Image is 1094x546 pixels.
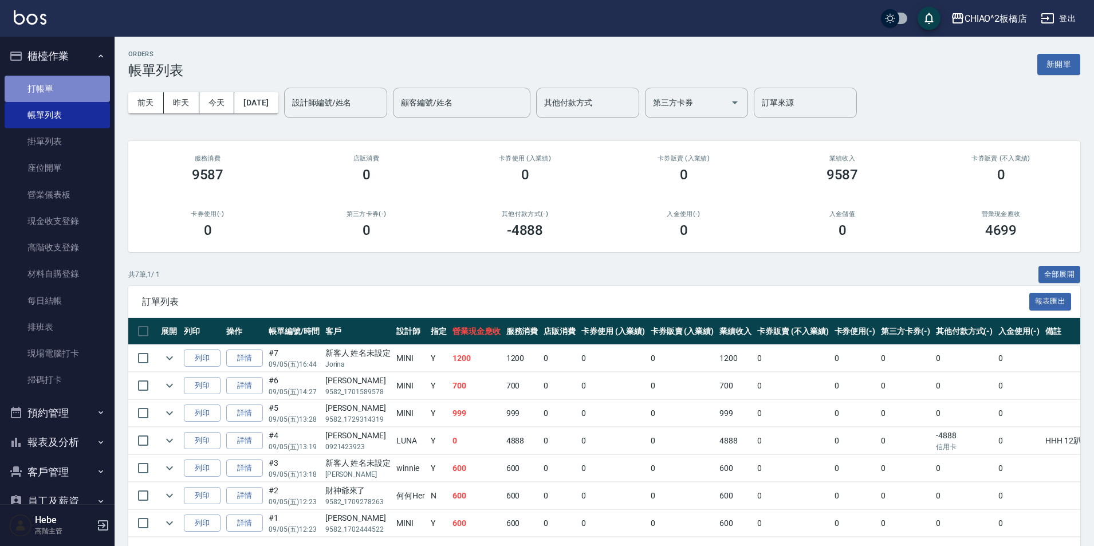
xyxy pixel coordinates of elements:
h3: -4888 [507,222,544,238]
td: MINI [393,510,428,537]
th: 設計師 [393,318,428,345]
td: #4 [266,427,322,454]
td: 0 [832,372,879,399]
h3: 0 [680,167,688,183]
th: 展開 [158,318,181,345]
td: 600 [503,510,541,537]
td: 1200 [503,345,541,372]
button: expand row [161,377,178,394]
a: 詳情 [226,404,263,422]
h2: 其他付款方式(-) [459,210,591,218]
td: 0 [541,400,579,427]
a: 座位開單 [5,155,110,181]
td: 0 [579,345,648,372]
td: 0 [832,427,879,454]
th: 客戶 [322,318,394,345]
div: 財神爺來了 [325,485,391,497]
td: 700 [503,372,541,399]
a: 詳情 [226,487,263,505]
td: LUNA [393,427,428,454]
p: Jorina [325,359,391,370]
button: expand row [161,514,178,532]
td: 999 [450,400,503,427]
td: 0 [832,482,879,509]
h3: 0 [363,167,371,183]
h2: ORDERS [128,50,183,58]
p: 0921423923 [325,442,391,452]
th: 指定 [428,318,450,345]
td: Y [428,372,450,399]
h2: 入金儲值 [777,210,908,218]
td: Y [428,345,450,372]
td: Y [428,400,450,427]
button: 列印 [184,404,221,422]
a: 帳單列表 [5,102,110,128]
a: 現金收支登錄 [5,208,110,234]
td: #5 [266,400,322,427]
td: 0 [832,345,879,372]
td: 0 [754,345,831,372]
th: 卡券販賣 (入業績) [648,318,717,345]
th: 列印 [181,318,223,345]
a: 營業儀表板 [5,182,110,208]
h3: 帳單列表 [128,62,183,78]
td: 0 [648,372,717,399]
div: [PERSON_NAME] [325,402,391,414]
p: [PERSON_NAME] [325,469,391,480]
td: 0 [832,455,879,482]
th: 卡券使用(-) [832,318,879,345]
td: Y [428,510,450,537]
h3: 0 [363,222,371,238]
a: 高階收支登錄 [5,234,110,261]
td: HHH 12趴 [1042,427,1084,454]
p: 信用卡 [936,442,993,452]
button: 列印 [184,432,221,450]
td: #1 [266,510,322,537]
button: 預約管理 [5,398,110,428]
h3: 0 [997,167,1005,183]
img: Person [9,514,32,537]
td: 0 [648,510,717,537]
td: 0 [648,455,717,482]
td: 600 [717,510,754,537]
h2: 卡券使用(-) [142,210,273,218]
a: 詳情 [226,377,263,395]
td: 0 [995,345,1042,372]
a: 排班表 [5,314,110,340]
th: 卡券使用 (入業績) [579,318,648,345]
td: 0 [878,427,933,454]
button: Open [726,93,744,112]
button: 今天 [199,92,235,113]
td: MINI [393,372,428,399]
td: -4888 [933,427,996,454]
td: 4888 [503,427,541,454]
th: 操作 [223,318,266,345]
p: 9582_1702444522 [325,524,391,535]
button: 登出 [1036,8,1080,29]
td: 0 [878,455,933,482]
a: 現場電腦打卡 [5,340,110,367]
button: expand row [161,432,178,449]
td: 0 [579,400,648,427]
h2: 第三方卡券(-) [301,210,432,218]
th: 其他付款方式(-) [933,318,996,345]
button: expand row [161,349,178,367]
td: 0 [754,372,831,399]
th: 第三方卡券(-) [878,318,933,345]
a: 詳情 [226,459,263,477]
td: 0 [933,345,996,372]
p: 9582_1729314319 [325,414,391,425]
td: 600 [717,455,754,482]
td: 0 [995,510,1042,537]
button: CHIAO^2板橋店 [946,7,1032,30]
th: 備註 [1042,318,1084,345]
div: 新客人 姓名未設定 [325,347,391,359]
td: 0 [878,510,933,537]
button: 列印 [184,514,221,532]
a: 詳情 [226,349,263,367]
p: 09/05 (五) 13:18 [269,469,320,480]
td: Y [428,427,450,454]
button: 全部展開 [1038,266,1081,284]
h3: 0 [680,222,688,238]
a: 打帳單 [5,76,110,102]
